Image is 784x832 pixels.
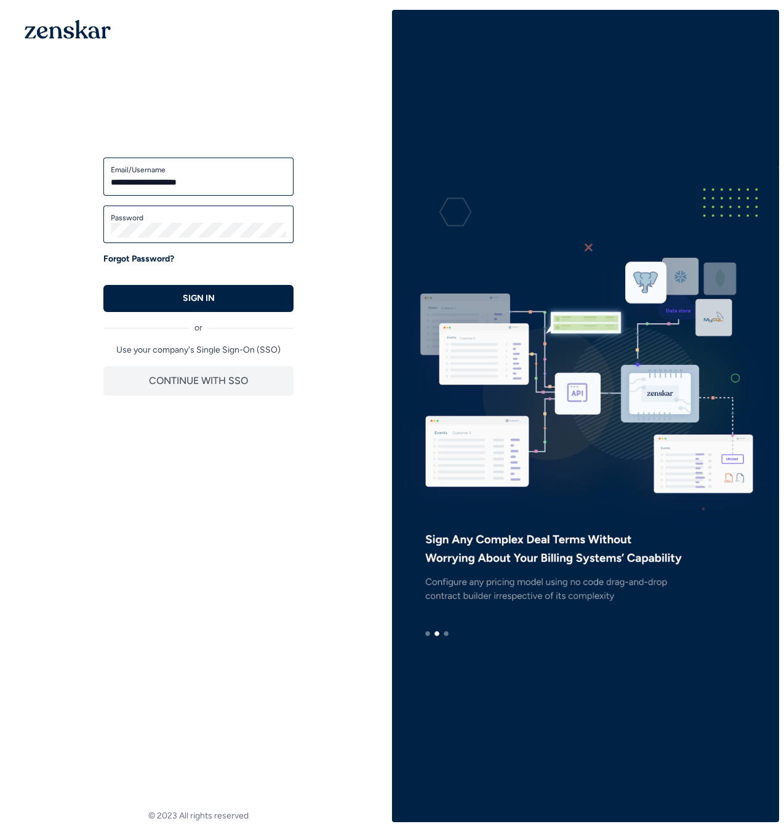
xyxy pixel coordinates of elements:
label: Email/Username [111,165,286,175]
img: e3ZQAAAMhDCM8y96E9JIIDxLgAABAgQIECBAgAABAgQyAoJA5mpDCRAgQIAAAQIECBAgQIAAAQIECBAgQKAsIAiU37edAAECB... [392,167,779,665]
a: Forgot Password? [103,253,174,265]
img: 1OGAJ2xQqyY4LXKgY66KYq0eOWRCkrZdAb3gUhuVAqdWPZE9SRJmCz+oDMSn4zDLXe31Ii730ItAGKgCKgCCgCikA4Av8PJUP... [25,20,111,39]
div: or [103,312,294,334]
button: CONTINUE WITH SSO [103,366,294,396]
footer: © 2023 All rights reserved [5,810,392,822]
p: Use your company's Single Sign-On (SSO) [103,344,294,356]
p: SIGN IN [183,292,215,305]
label: Password [111,213,286,223]
button: SIGN IN [103,285,294,312]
